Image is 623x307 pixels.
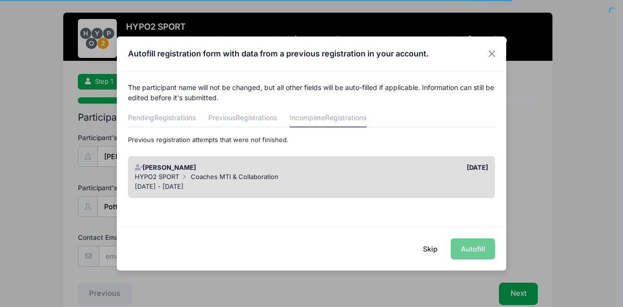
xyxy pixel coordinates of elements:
div: [PERSON_NAME] [130,163,311,173]
a: Incomplete [290,110,366,127]
span: Registrations [325,113,366,122]
h4: Autofill registration form with data from a previous registration in your account. [128,48,429,59]
button: Skip [413,238,448,259]
span: HYPO2 SPORT [135,173,179,181]
span: Coaches MTI & Collaboration [191,173,278,181]
button: Close [483,45,501,62]
p: Previous registration attempts that were not finished. [128,135,495,145]
span: Registrations [236,113,277,122]
a: Pending [128,110,196,127]
p: The participant name will not be changed, but all other fields will be auto-filled if applicable.... [128,82,495,103]
div: [DATE] [311,163,493,173]
span: Registrations [154,113,196,122]
a: Previous [208,110,277,127]
div: [DATE] - [DATE] [135,182,489,192]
